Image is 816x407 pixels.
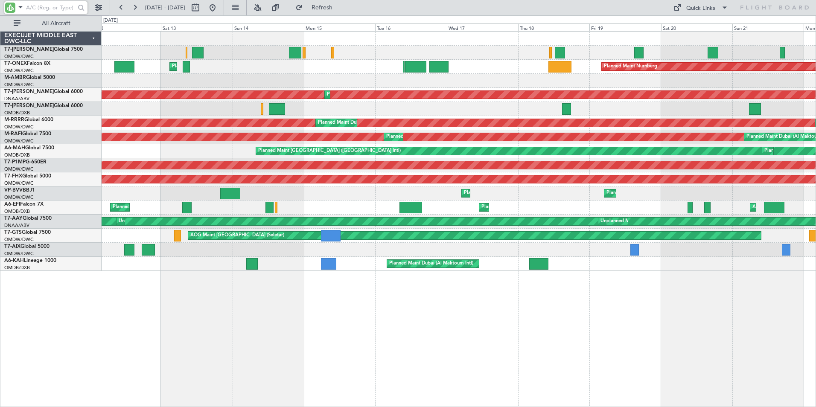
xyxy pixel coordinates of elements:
a: A6-EFIFalcon 7X [4,202,44,207]
button: Quick Links [669,1,732,15]
span: M-AMBR [4,75,26,80]
a: OMDW/DWC [4,138,34,144]
span: M-RAFI [4,131,22,137]
a: T7-ONEXFalcon 8X [4,61,50,66]
div: Planned Maint Dubai (Al Maktoum Intl) [113,201,197,214]
span: T7-[PERSON_NAME] [4,89,54,94]
div: Fri 12 [90,23,161,31]
a: DNAA/ABV [4,96,29,102]
a: OMDB/DXB [4,110,30,116]
span: VP-BVV [4,188,23,193]
a: T7-AIXGlobal 5000 [4,244,50,249]
span: T7-AAY [4,216,23,221]
div: Quick Links [686,4,715,13]
div: Planned Maint Dubai (Al Maktoum Intl) [318,116,402,129]
div: Wed 17 [447,23,518,31]
div: Planned Maint Dubai (Al Maktoum Intl) [172,60,256,73]
span: T7-AIX [4,244,20,249]
span: All Aircraft [22,20,90,26]
button: Refresh [291,1,343,15]
div: Planned Maint Dubai (Al Maktoum Intl) [464,187,548,200]
a: T7-P1MPG-650ER [4,160,47,165]
a: OMDB/DXB [4,265,30,271]
div: Planned Maint Dubai (Al Maktoum Intl) [606,187,691,200]
div: Unplanned Maint [GEOGRAPHIC_DATA] (Al Maktoum Intl) [119,215,245,228]
button: All Aircraft [9,17,93,30]
span: T7-[PERSON_NAME] [4,103,54,108]
div: [DATE] [103,17,118,24]
div: Sun 14 [233,23,304,31]
div: Planned Maint Nurnberg [604,60,657,73]
a: OMDW/DWC [4,180,34,186]
div: Unplanned Maint [GEOGRAPHIC_DATA] (Al Maktoum Intl) [600,215,727,228]
span: T7-P1MP [4,160,26,165]
span: Refresh [304,5,340,11]
div: AOG Maint [752,201,777,214]
div: Sat 20 [661,23,732,31]
div: Planned Maint [GEOGRAPHIC_DATA] ([GEOGRAPHIC_DATA] Intl) [258,145,401,157]
span: [DATE] - [DATE] [145,4,185,12]
input: A/C (Reg. or Type) [26,1,75,14]
a: OMDW/DWC [4,124,34,130]
a: T7-GTSGlobal 7500 [4,230,51,235]
a: OMDW/DWC [4,250,34,257]
a: OMDW/DWC [4,236,34,243]
div: Planned Maint Dubai (Al Maktoum Intl) [327,88,411,101]
div: Planned Maint Dubai (Al Maktoum Intl) [389,257,473,270]
div: AOG Maint [GEOGRAPHIC_DATA] (Seletar) [190,229,284,242]
a: OMDB/DXB [4,152,30,158]
span: T7-FHX [4,174,22,179]
span: A6-MAH [4,145,25,151]
a: T7-FHXGlobal 5000 [4,174,51,179]
a: OMDB/DXB [4,208,30,215]
div: Planned Maint [GEOGRAPHIC_DATA] ([GEOGRAPHIC_DATA]) [481,201,616,214]
div: Thu 18 [518,23,589,31]
a: OMDW/DWC [4,67,34,74]
a: DNAA/ABV [4,222,29,229]
div: Sun 21 [732,23,804,31]
span: A6-EFI [4,202,20,207]
a: T7-[PERSON_NAME]Global 7500 [4,47,83,52]
a: OMDW/DWC [4,166,34,172]
div: Fri 19 [589,23,661,31]
div: Sat 13 [161,23,232,31]
a: OMDW/DWC [4,81,34,88]
span: T7-GTS [4,230,22,235]
a: OMDW/DWC [4,194,34,201]
span: T7-[PERSON_NAME] [4,47,54,52]
span: T7-ONEX [4,61,27,66]
a: M-AMBRGlobal 5000 [4,75,55,80]
a: M-RAFIGlobal 7500 [4,131,51,137]
span: A6-KAH [4,258,24,263]
div: Mon 15 [304,23,375,31]
span: M-RRRR [4,117,24,122]
a: M-RRRRGlobal 6000 [4,117,53,122]
a: T7-AAYGlobal 7500 [4,216,52,221]
a: A6-MAHGlobal 7500 [4,145,54,151]
div: Tue 16 [375,23,446,31]
a: T7-[PERSON_NAME]Global 6000 [4,103,83,108]
div: Planned Maint Dubai (Al Maktoum Intl) [386,131,470,143]
a: A6-KAHLineage 1000 [4,258,56,263]
a: T7-[PERSON_NAME]Global 6000 [4,89,83,94]
a: OMDW/DWC [4,53,34,60]
a: VP-BVVBBJ1 [4,188,35,193]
